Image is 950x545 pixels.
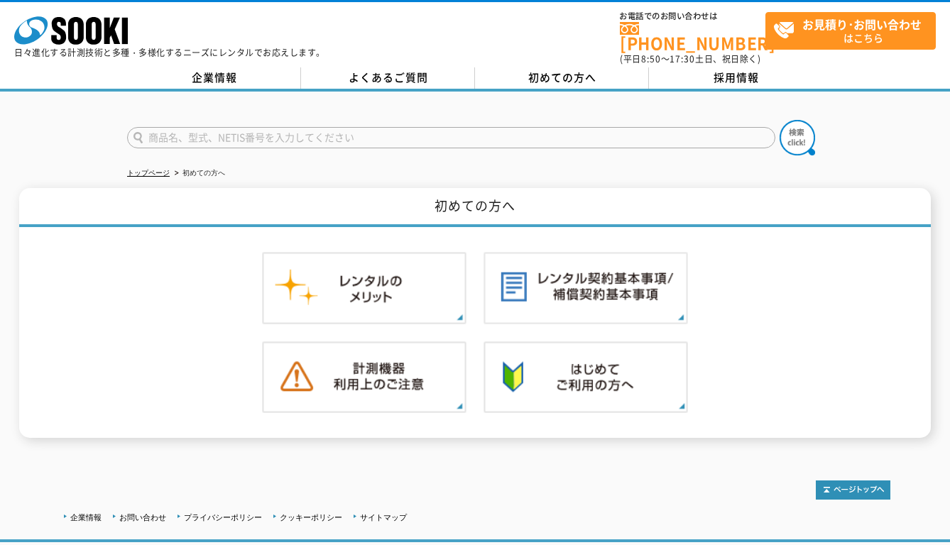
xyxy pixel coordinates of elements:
[262,252,466,324] img: レンタルのメリット
[127,127,775,148] input: 商品名、型式、NETIS番号を入力してください
[127,169,170,177] a: トップページ
[816,480,890,500] img: トップページへ
[127,67,301,89] a: 企業情報
[360,513,407,522] a: サイトマップ
[620,22,765,51] a: [PHONE_NUMBER]
[475,67,649,89] a: 初めての方へ
[649,67,823,89] a: 採用情報
[528,70,596,85] span: 初めての方へ
[620,53,760,65] span: (平日 ～ 土日、祝日除く)
[484,252,688,324] img: レンタル契約基本事項／補償契約基本事項
[184,513,262,522] a: プライバシーポリシー
[670,53,695,65] span: 17:30
[19,188,931,227] h1: 初めての方へ
[484,341,688,414] img: 初めての方へ
[70,513,102,522] a: 企業情報
[280,513,342,522] a: クッキーポリシー
[641,53,661,65] span: 8:50
[172,166,225,181] li: 初めての方へ
[119,513,166,522] a: お問い合わせ
[262,341,466,414] img: 計測機器ご利用上のご注意
[765,12,936,50] a: お見積り･お問い合わせはこちら
[780,120,815,155] img: btn_search.png
[301,67,475,89] a: よくあるご質問
[802,16,922,33] strong: お見積り･お問い合わせ
[773,13,935,48] span: はこちら
[620,12,765,21] span: お電話でのお問い合わせは
[14,48,325,57] p: 日々進化する計測技術と多種・多様化するニーズにレンタルでお応えします。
